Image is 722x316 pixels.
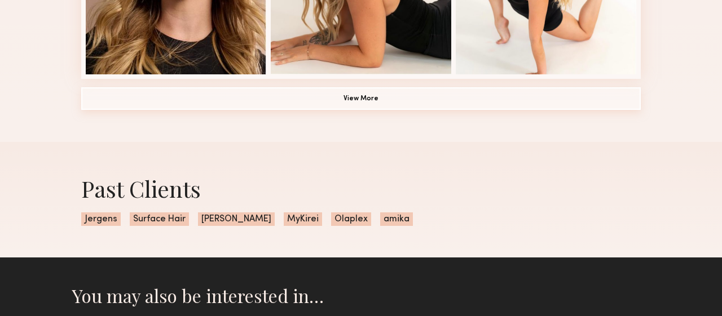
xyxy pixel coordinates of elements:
[81,87,641,110] button: View More
[81,212,121,226] span: Jergens
[130,212,189,226] span: Surface Hair
[72,284,650,307] h2: You may also be interested in…
[198,212,275,226] span: [PERSON_NAME]
[380,212,413,226] span: amika
[81,173,641,203] div: Past Clients
[331,212,371,226] span: Olaplex
[284,212,322,226] span: MyKirei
